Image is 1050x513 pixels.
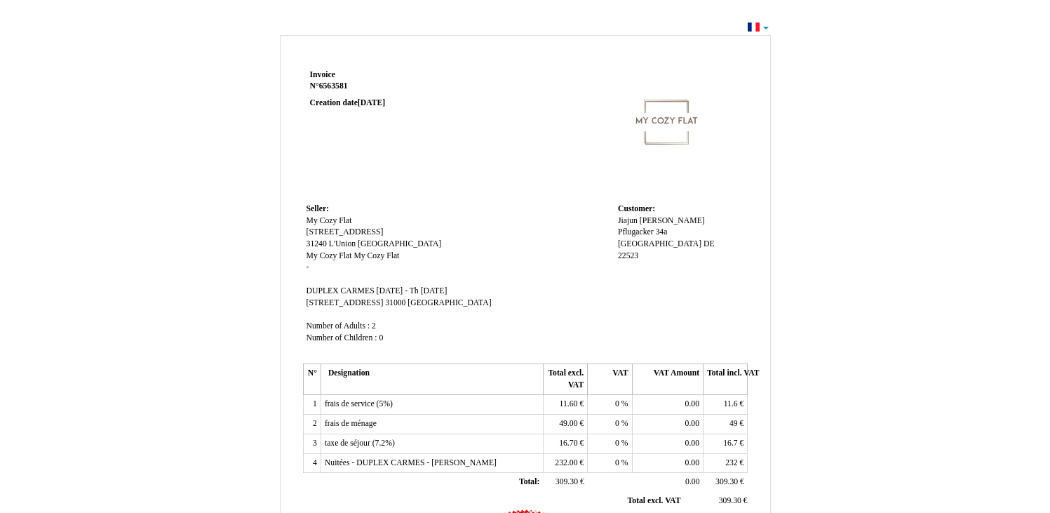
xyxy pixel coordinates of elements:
[588,434,632,453] td: %
[618,216,638,225] span: Jiajun
[358,98,385,107] span: [DATE]
[618,239,701,248] span: [GEOGRAPHIC_DATA]
[632,364,703,395] th: VAT Amount
[303,395,321,415] td: 1
[715,477,738,486] span: 309.30
[519,477,539,486] span: Total:
[310,81,478,92] strong: N°
[307,333,377,342] span: Number of Children :
[329,239,356,248] span: L'Union
[704,434,748,453] td: €
[310,98,386,107] strong: Creation date
[303,453,321,473] td: 4
[358,239,441,248] span: [GEOGRAPHIC_DATA]
[704,395,748,415] td: €
[372,321,376,331] span: 2
[321,364,543,395] th: Designation
[719,496,741,505] span: 309.30
[307,298,384,307] span: [STREET_ADDRESS]
[408,298,491,307] span: [GEOGRAPHIC_DATA]
[704,415,748,434] td: €
[588,364,632,395] th: VAT
[704,239,715,248] span: DE
[615,419,619,428] span: 0
[615,439,619,448] span: 0
[379,333,383,342] span: 0
[555,458,577,467] span: 232.00
[723,439,737,448] span: 16.7
[618,227,667,236] span: Pflugacker 34a
[325,399,393,408] span: frais de service (5%)
[588,395,632,415] td: %
[543,415,587,434] td: €
[725,458,738,467] span: 232
[319,81,348,91] span: 6563581
[543,395,587,415] td: €
[543,473,587,493] td: €
[354,251,399,260] span: My Cozy Flat
[307,239,327,248] span: 31240
[685,399,699,408] span: 0.00
[704,473,748,493] td: €
[560,399,578,408] span: 11.60
[543,453,587,473] td: €
[385,298,405,307] span: 31000
[310,70,335,79] span: Invoice
[685,458,699,467] span: 0.00
[640,216,705,225] span: [PERSON_NAME]
[615,458,619,467] span: 0
[559,439,577,448] span: 16.70
[307,262,309,272] span: -
[615,399,619,408] span: 0
[683,493,750,509] td: €
[685,419,699,428] span: 0.00
[724,399,738,408] span: 11.6
[543,434,587,453] td: €
[303,434,321,453] td: 3
[618,204,655,213] span: Customer:
[543,364,587,395] th: Total excl. VAT
[704,364,748,395] th: Total incl. VAT
[377,286,447,295] span: [DATE] - Th [DATE]
[556,477,578,486] span: 309.30
[729,419,738,428] span: 49
[307,227,384,236] span: [STREET_ADDRESS]
[685,477,699,486] span: 0.00
[588,453,632,473] td: %
[588,415,632,434] td: %
[588,69,744,175] img: logo
[307,286,375,295] span: DUPLEX CARMES
[559,419,577,428] span: 49.00
[325,458,497,467] span: Nuitées - DUPLEX CARMES - [PERSON_NAME]
[325,439,395,448] span: taxe de séjour (7.2%)
[628,496,681,505] span: Total excl. VAT
[685,439,699,448] span: 0.00
[303,364,321,395] th: N°
[303,415,321,434] td: 2
[618,251,638,260] span: 22523
[704,453,748,473] td: €
[307,321,370,331] span: Number of Adults :
[325,419,377,428] span: frais de ménage
[307,204,329,213] span: Seller:
[307,251,352,260] span: My Cozy Flat
[307,216,352,225] span: My Cozy Flat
